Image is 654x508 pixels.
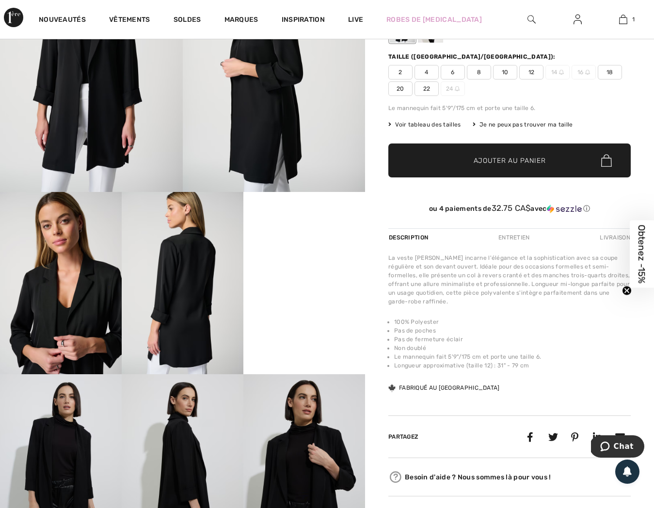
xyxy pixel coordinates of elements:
div: Obtenez -15%Close teaser [630,221,654,288]
a: 1 [601,14,646,25]
div: ou 4 paiements de avec [388,204,631,213]
img: Mon panier [619,14,627,25]
span: Obtenez -15% [637,225,648,284]
a: Marques [224,16,258,26]
span: 14 [545,65,570,79]
span: 10 [493,65,517,79]
li: 100% Polyester [394,317,631,326]
a: Se connecter [566,14,590,26]
img: Veste &agrave; coupe r&eacute;guli&egrave;re &agrave; devant ouvert mod&egrave;le 211361. 4 [122,192,243,375]
span: 12 [519,65,543,79]
span: 32.75 CA$ [492,203,531,213]
div: Entretien [490,229,538,246]
div: La veste [PERSON_NAME] incarne l'élégance et la sophistication avec sa coupe régulière et son dev... [388,254,631,306]
div: Description [388,229,431,246]
img: recherche [527,14,536,25]
video: Your browser does not support the video tag. [243,192,365,253]
span: 20 [388,81,413,96]
div: Noir [390,6,415,43]
span: 2 [388,65,413,79]
img: 1ère Avenue [4,8,23,27]
a: Vêtements [109,16,150,26]
img: ring-m.svg [559,70,564,75]
span: 8 [467,65,491,79]
div: Taille ([GEOGRAPHIC_DATA]/[GEOGRAPHIC_DATA]): [388,52,558,61]
span: Ajouter au panier [474,156,546,166]
li: Pas de fermeture éclair [394,335,631,344]
button: Ajouter au panier [388,143,631,177]
span: Partagez [388,433,418,440]
span: 6 [441,65,465,79]
span: 24 [441,81,465,96]
div: ou 4 paiements de32.75 CA$avecSezzle Cliquez pour en savoir plus sur Sezzle [388,204,631,217]
a: Live [348,15,363,25]
img: ring-m.svg [455,86,460,91]
span: 4 [415,65,439,79]
span: Inspiration [282,16,325,26]
div: Fabriqué au [GEOGRAPHIC_DATA] [388,383,500,392]
iframe: Ouvre un widget dans lequel vous pouvez chatter avec l’un de nos agents [591,435,644,460]
img: Sezzle [547,205,582,213]
img: ring-m.svg [585,70,590,75]
li: Non doublé [394,344,631,352]
img: Mes infos [574,14,582,25]
div: Besoin d'aide ? Nous sommes là pour vous ! [388,470,631,484]
span: 22 [415,81,439,96]
span: 18 [598,65,622,79]
span: 1 [632,15,635,24]
a: Nouveautés [39,16,86,26]
span: Voir tableau des tailles [388,120,461,129]
li: Le mannequin fait 5'9"/175 cm et porte une taille 6. [394,352,631,361]
a: Robes de [MEDICAL_DATA] [386,15,482,25]
div: Livraison [597,229,631,246]
a: Soldes [174,16,201,26]
li: Longueur approximative (taille 12) : 31" - 79 cm [394,361,631,370]
span: 16 [572,65,596,79]
li: Pas de poches [394,326,631,335]
div: Vanille [418,6,443,43]
div: Le mannequin fait 5'9"/175 cm et porte une taille 6. [388,104,631,112]
div: Je ne peux pas trouver ma taille [473,120,573,129]
button: Close teaser [622,286,632,296]
img: Bag.svg [601,154,612,167]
